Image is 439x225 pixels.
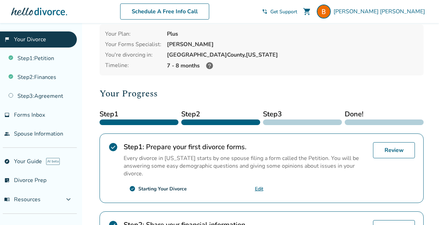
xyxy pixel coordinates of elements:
[124,142,367,152] h2: Prepare your first divorce forms.
[4,112,10,118] span: inbox
[105,61,161,70] div: Timeline:
[4,196,41,203] span: Resources
[100,87,424,101] h2: Your Progress
[4,177,10,183] span: list_alt_check
[4,159,10,164] span: explore
[167,51,418,59] div: [GEOGRAPHIC_DATA] County, [US_STATE]
[105,30,161,38] div: Your Plan:
[129,186,136,192] span: check_circle
[283,11,439,225] iframe: Chat Widget
[46,158,60,165] span: AI beta
[334,8,428,15] span: [PERSON_NAME] [PERSON_NAME]
[124,142,144,152] strong: Step 1 :
[14,111,45,119] span: Forms Inbox
[167,41,418,48] div: [PERSON_NAME]
[255,186,263,192] a: Edit
[4,37,10,42] span: flag_2
[120,3,209,20] a: Schedule A Free Info Call
[270,8,297,15] span: Get Support
[263,109,342,119] span: Step 3
[124,154,367,177] p: Every divorce in [US_STATE] starts by one spouse filing a form called the Petition. You will be a...
[64,195,73,204] span: expand_more
[303,7,311,16] span: shopping_cart
[262,9,268,14] span: phone_in_talk
[138,186,187,192] div: Starting Your Divorce
[108,142,118,152] span: check_circle
[4,131,10,137] span: people
[100,109,178,119] span: Step 1
[167,30,418,38] div: Plus
[262,8,297,15] a: phone_in_talkGet Support
[167,61,418,70] div: 7 - 8 months
[4,197,10,202] span: menu_book
[105,41,161,48] div: Your Forms Specialist:
[181,109,260,119] span: Step 2
[105,51,161,59] div: You're divorcing in:
[317,5,331,19] img: Brian Carriveau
